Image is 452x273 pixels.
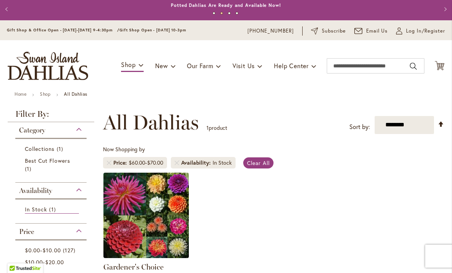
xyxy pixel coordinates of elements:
[243,157,273,168] a: Clear All
[8,52,88,80] a: store logo
[63,246,77,254] span: 127
[187,62,213,70] span: Our Farm
[220,12,223,15] button: 2 of 4
[43,247,61,254] span: $10.00
[274,62,309,70] span: Help Center
[7,28,120,33] span: Gift Shop & Office Open - [DATE]-[DATE] 9-4:30pm /
[175,160,179,165] a: Remove Availability In Stock
[25,145,79,153] a: Collections
[396,27,445,35] a: Log In/Register
[213,159,232,167] div: In Stock
[25,157,79,173] a: Best Cut Flowers
[25,258,43,266] span: $10.00
[236,12,238,15] button: 4 of 4
[6,246,27,267] iframe: Launch Accessibility Center
[25,165,33,173] span: 1
[25,247,40,254] span: $0.00
[25,246,79,254] a: $0.00-$10.00 127
[25,145,55,152] span: Collections
[354,27,388,35] a: Email Us
[57,145,65,153] span: 1
[49,205,57,213] span: 1
[322,27,346,35] span: Subscribe
[64,91,87,97] strong: All Dahlias
[247,159,270,167] span: Clear All
[103,173,189,258] img: Gardener's Choice Collection
[25,206,47,213] span: In Stock
[366,27,388,35] span: Email Us
[19,227,34,236] span: Price
[206,122,227,134] p: product
[107,160,111,165] a: Remove Price $60.00 - $70.00
[311,27,346,35] a: Subscribe
[25,157,70,164] span: Best Cut Flowers
[155,62,168,70] span: New
[233,62,255,70] span: Visit Us
[8,110,94,122] strong: Filter By:
[103,111,199,134] span: All Dahlias
[103,252,189,260] a: Gardener's Choice Collection
[103,145,145,153] span: Now Shopping by
[206,124,209,131] span: 1
[349,120,370,134] label: Sort by:
[40,91,51,97] a: Shop
[129,159,145,166] span: $60.00
[247,27,294,35] a: [PHONE_NUMBER]
[121,60,136,69] span: Shop
[19,186,52,195] span: Availability
[171,2,281,8] a: Potted Dahlias Are Ready and Available Now!
[120,28,186,33] span: Gift Shop Open - [DATE] 10-3pm
[406,27,445,35] span: Log In/Register
[213,12,215,15] button: 1 of 4
[113,159,129,167] span: Price
[228,12,231,15] button: 3 of 4
[25,258,64,266] span: -
[25,247,61,254] span: -
[147,159,163,166] span: $70.00
[437,2,452,17] button: Next
[181,159,213,167] span: Availability
[19,126,45,134] span: Category
[25,205,79,214] a: In Stock 1
[129,159,163,167] div: -
[15,91,26,97] a: Home
[45,258,64,266] span: $20.00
